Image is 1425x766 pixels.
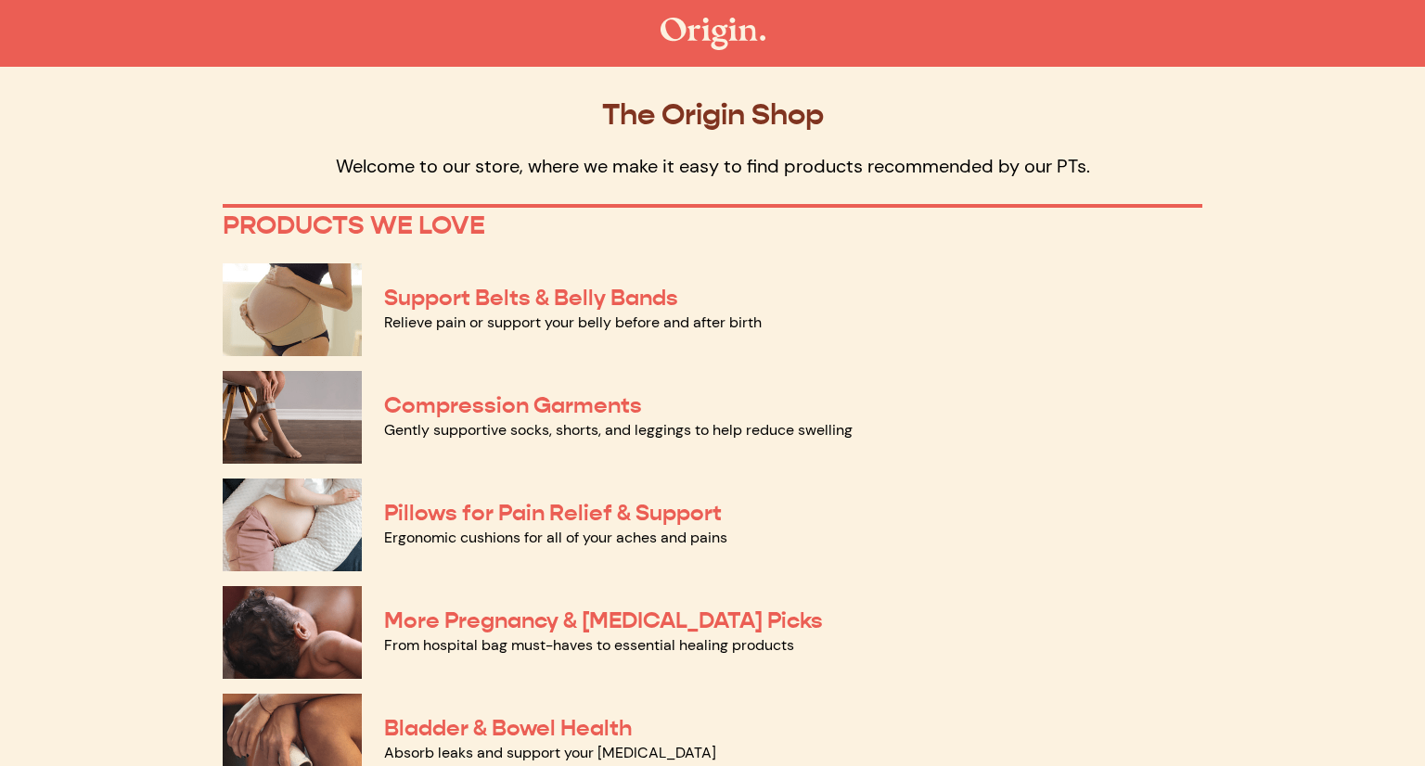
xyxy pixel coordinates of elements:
p: The Origin Shop [223,96,1202,132]
img: Support Belts & Belly Bands [223,263,362,356]
a: Relieve pain or support your belly before and after birth [384,313,762,332]
p: Welcome to our store, where we make it easy to find products recommended by our PTs. [223,154,1202,178]
img: Compression Garments [223,371,362,464]
img: Pillows for Pain Relief & Support [223,479,362,571]
a: Ergonomic cushions for all of your aches and pains [384,528,727,547]
img: More Pregnancy & Postpartum Picks [223,586,362,679]
img: The Origin Shop [661,18,765,50]
a: Bladder & Bowel Health [384,714,632,742]
a: Absorb leaks and support your [MEDICAL_DATA] [384,743,716,762]
a: Pillows for Pain Relief & Support [384,499,722,527]
a: Support Belts & Belly Bands [384,284,678,312]
a: Gently supportive socks, shorts, and leggings to help reduce swelling [384,420,853,440]
p: PRODUCTS WE LOVE [223,210,1202,241]
a: Compression Garments [384,391,642,419]
a: More Pregnancy & [MEDICAL_DATA] Picks [384,606,823,634]
a: From hospital bag must-haves to essential healing products [384,635,794,655]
